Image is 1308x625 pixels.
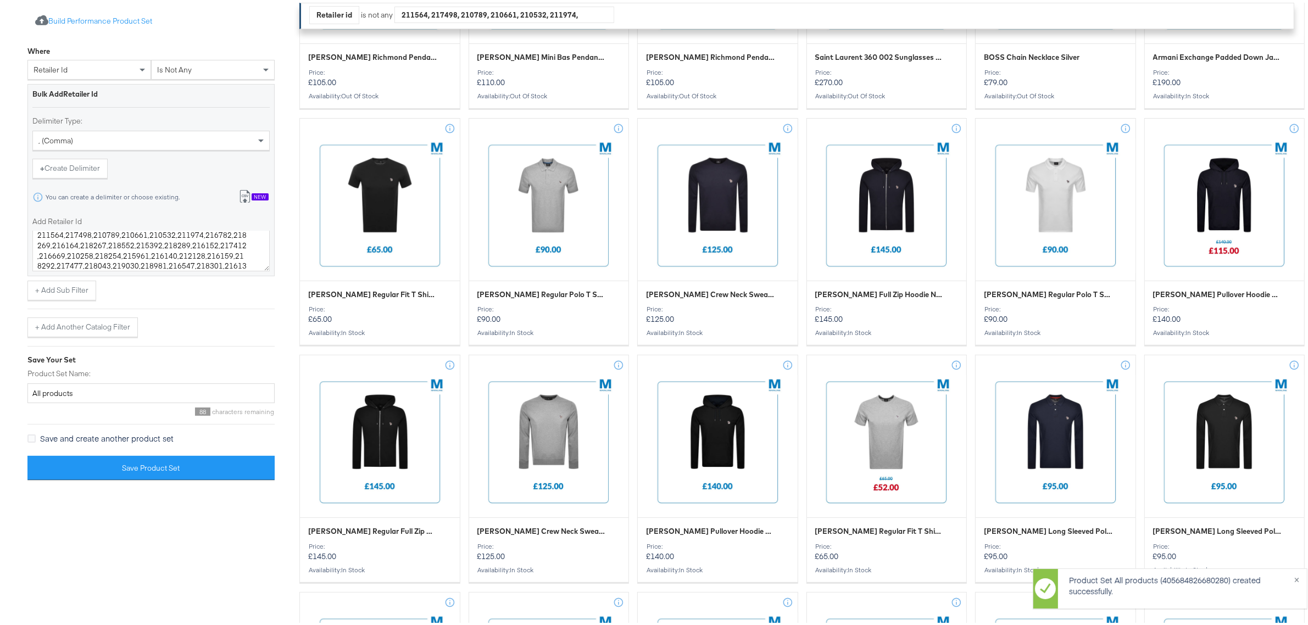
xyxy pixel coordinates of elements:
div: Availability : [308,326,452,334]
div: Availability : [815,326,959,334]
p: £140.00 [1153,303,1296,321]
span: in stock [510,326,534,334]
div: Price: [984,66,1127,74]
div: Bulk Add Retailer Id [32,86,270,97]
p: £90.00 [984,303,1127,321]
span: Saint Laurent 360 002 Sunglasses Brown [815,49,944,60]
span: in stock [1186,563,1210,571]
span: in stock [679,563,703,571]
span: in stock [1186,89,1210,97]
p: £65.00 [308,303,452,321]
span: Paul Smith Crew Neck Sweatshirt Navy [646,287,775,297]
span: Paul Smith Regular Polo T Shirt White [984,287,1112,297]
div: Price: [646,540,789,548]
div: characters remaining [27,405,275,413]
button: Save Product Set [27,453,275,478]
span: Paul Smith Regular Fit T Shirt Black [308,287,437,297]
div: Availability : [815,563,959,571]
span: Vivienne Westwood Richmond Pendant Silver [308,49,437,60]
span: Paul Smith Regular Full Zip Hoodie Black [308,523,437,534]
span: Paul Smith Regular Polo T Shirt Grey [477,287,606,297]
div: Availability : [477,90,621,97]
div: Availability : [1153,90,1296,97]
button: × [1287,566,1307,586]
span: in stock [679,326,703,334]
div: Price: [815,540,959,548]
p: £95.00 [984,540,1127,559]
span: 88 [195,405,210,413]
p: £125.00 [646,303,789,321]
div: Availability : [984,326,1127,334]
p: £105.00 [646,66,789,85]
div: Price: [646,66,789,74]
div: Retailer id [310,4,359,21]
div: Price: [815,66,959,74]
div: You can create a delimiter or choose existing. [45,191,180,198]
span: Paul Smith Pullover Hoodie Black [646,523,775,534]
p: £145.00 [308,540,452,559]
span: in stock [510,563,534,571]
p: £79.00 [984,66,1127,85]
button: Build Performance Product Set [27,9,160,29]
span: Armani Exchange Padded Down Jacket Navy [1153,49,1282,60]
p: £65.00 [815,540,959,559]
p: £105.00 [308,66,452,85]
div: Price: [984,540,1127,548]
div: Availability : [646,90,789,97]
div: Availability : [1153,563,1296,571]
span: out of stock [1017,89,1054,97]
span: in stock [848,326,872,334]
span: in stock [1017,563,1040,571]
span: Paul Smith Pullover Hoodie Navy [1153,287,1282,297]
label: Add Retailer Id [32,214,270,224]
span: retailer id [34,62,68,72]
div: Price: [815,303,959,310]
span: Paul Smith Crew Neck Sweatshirt Grey [477,523,606,534]
span: × [1294,570,1299,582]
div: Availability : [308,90,452,97]
span: Save and create another product set [40,430,174,441]
span: out of stock [341,89,379,97]
div: Price: [984,303,1127,310]
span: out of stock [848,89,886,97]
span: Paul Smith Regular Fit T Shirt Grey [815,523,944,534]
span: , (comma) [38,133,73,143]
span: Paul Smith Long Sleeved Polo T Shirt Navy [984,523,1112,534]
div: Availability : [815,90,959,97]
div: Availability : [984,563,1127,571]
div: Price: [1153,66,1296,74]
span: in stock [341,563,365,571]
div: is not any [359,7,394,18]
span: Paul Smith Full Zip Hoodie Navy [815,287,944,297]
button: + Add Another Catalog Filter [27,315,138,334]
div: Availability : [984,90,1127,97]
span: Vivienne Westwood Richmond Pendant Gunmetal [646,49,775,60]
div: Availability : [646,563,789,571]
span: in stock [1017,326,1040,334]
div: Price: [1153,540,1296,548]
p: £125.00 [477,540,621,559]
div: Price: [477,66,621,74]
div: Price: [308,540,452,548]
p: £145.00 [815,303,959,321]
div: Availability : [1153,326,1296,334]
span: in stock [341,326,365,334]
span: BOSS Chain Necklace Silver [984,49,1079,60]
div: Availability : [477,326,621,334]
textarea: 211564,217498,210789,210661,210532,211974,216782,218269,216164,218267,218552,215392,218289,216152... [32,228,270,269]
span: in stock [1186,326,1210,334]
button: + Add Sub Filter [27,278,96,298]
p: £140.00 [646,540,789,559]
div: New [252,191,269,198]
p: £90.00 [477,303,621,321]
div: Availability : [477,563,621,571]
p: £190.00 [1153,66,1296,85]
span: is not any [157,62,192,72]
button: +Create Delimiter [32,156,108,176]
div: Where [27,43,50,54]
div: Price: [646,303,789,310]
button: New [231,185,276,205]
div: Price: [1153,303,1296,310]
div: 211564, 217498, 210789, 210661, 210532, 211974, 216782, 218269, 216164, 218267, 218552, 215392, 2... [395,4,614,20]
span: out of stock [510,89,548,97]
